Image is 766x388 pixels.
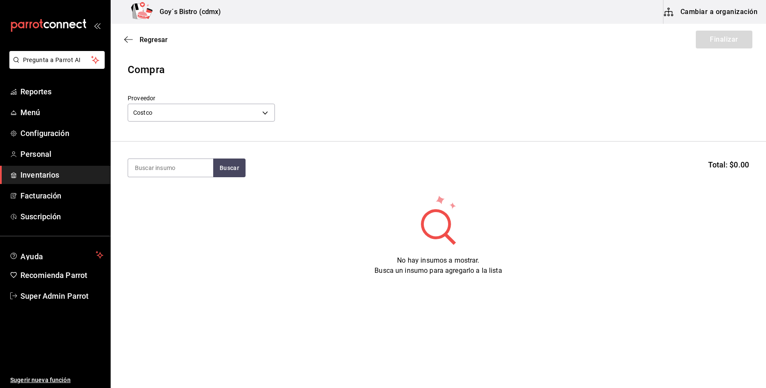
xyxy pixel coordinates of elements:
span: No hay insumos a mostrar. Busca un insumo para agregarlo a la lista [374,256,502,275]
span: Sugerir nueva función [10,376,103,385]
input: Buscar insumo [128,159,213,177]
span: Suscripción [20,211,103,222]
span: Configuración [20,127,103,139]
h3: Goy´s Bistro (cdmx) [153,7,221,17]
span: Recomienda Parrot [20,269,103,281]
span: Pregunta a Parrot AI [23,56,91,65]
button: open_drawer_menu [94,22,100,29]
span: Total: $0.00 [708,159,749,170]
button: Buscar [213,159,246,177]
label: Proveedor [128,95,275,101]
button: Regresar [124,36,168,44]
span: Ayuda [20,250,92,260]
span: Personal [20,148,103,160]
div: Compra [128,62,749,77]
div: Costco [128,104,275,122]
span: Super Admin Parrot [20,290,103,302]
span: Regresar [140,36,168,44]
span: Menú [20,107,103,118]
a: Pregunta a Parrot AI [6,62,105,71]
span: Reportes [20,86,103,97]
span: Inventarios [20,169,103,181]
span: Facturación [20,190,103,201]
button: Pregunta a Parrot AI [9,51,105,69]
